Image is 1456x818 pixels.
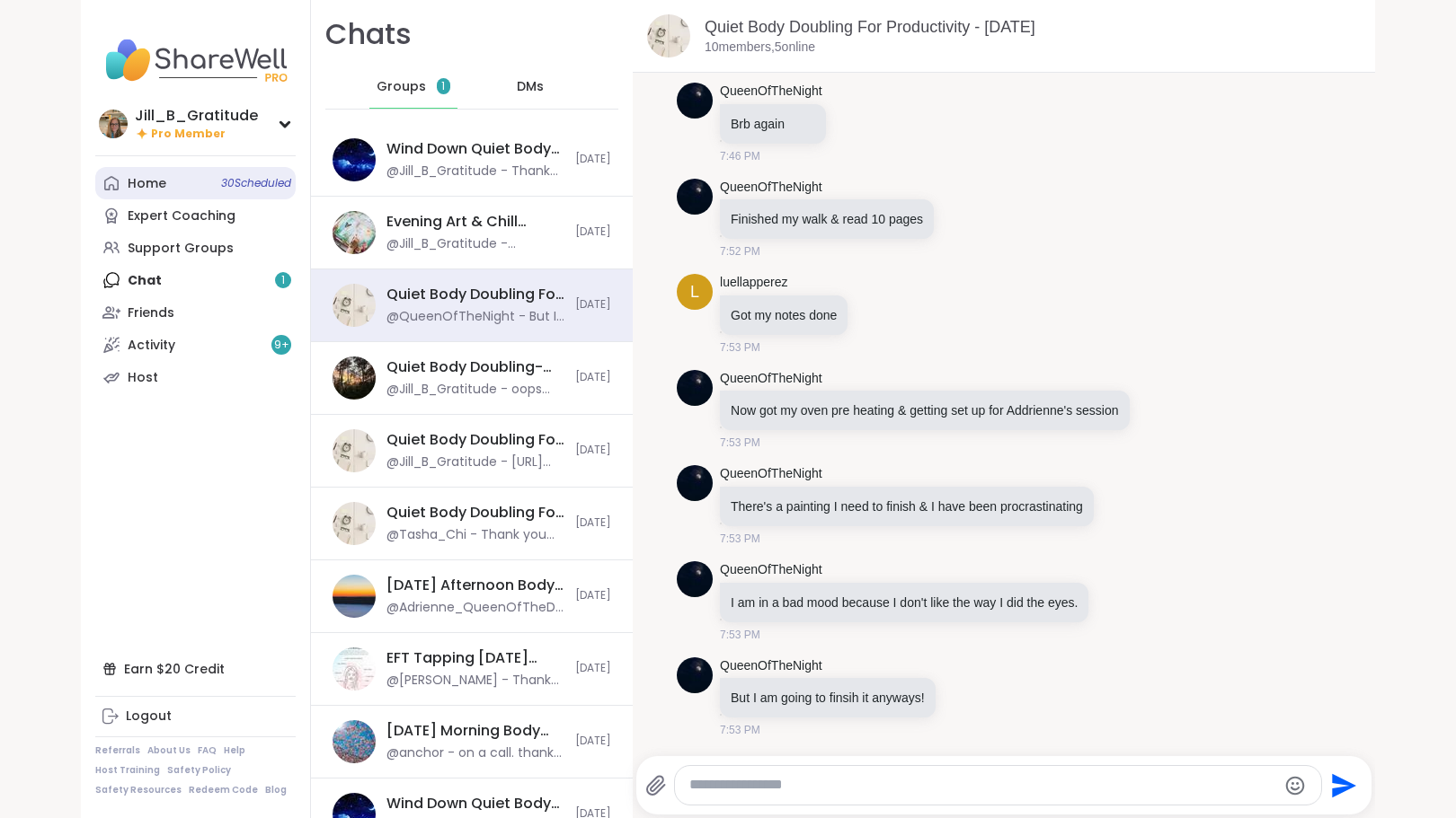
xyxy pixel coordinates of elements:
[333,284,376,327] img: Quiet Body Doubling For Productivity - Thursday, Oct 09
[95,167,296,199] a: Home30Scheduled
[517,78,544,96] span: DMs
[720,435,760,451] span: 7:53 PM
[690,280,699,304] span: l
[731,306,837,324] p: Got my notes done
[386,672,564,690] div: @[PERSON_NAME] - Thank you [PERSON_NAME] - as usual!
[720,179,822,197] a: QueenOfTheNight
[198,744,217,757] a: FAQ
[386,308,564,326] div: @QueenOfTheNight - But I am going to finsih it anyways!
[1322,765,1363,805] button: Send
[677,179,713,215] img: https://sharewell-space-live.sfo3.digitaloceanspaces.com/user-generated/d7277878-0de6-43a2-a937-4...
[720,722,760,738] span: 7:53 PM
[135,106,258,126] div: Jill_B_Gratitude
[333,138,376,181] img: Wind Down Quiet Body Doubling - Thursday, Oct 09
[731,689,925,707] p: But I am going to finsih it anyways!
[386,357,564,377] div: Quiet Body Doubling- [DATE] Evening, [DATE]
[95,29,296,92] img: ShareWell Nav Logo
[274,338,289,353] span: 9 +
[575,588,611,603] span: [DATE]
[128,369,158,387] div: Host
[386,381,564,399] div: @Jill_B_Gratitude - oops forgot something lol
[575,661,611,676] span: [DATE]
[441,79,445,94] span: 1
[386,503,564,523] div: Quiet Body Doubling For Productivity - [DATE]
[95,296,296,329] a: Friends
[386,794,564,814] div: Wind Down Quiet Body Doubling - [DATE]
[647,14,690,57] img: Quiet Body Doubling For Productivity - Thursday, Oct 09
[731,497,1083,515] p: There's a painting I need to finish & I have been procrastinating
[128,207,235,225] div: Expert Coaching
[221,176,291,190] span: 30 Scheduled
[575,443,611,458] span: [DATE]
[147,744,191,757] a: About Us
[677,657,713,693] img: https://sharewell-space-live.sfo3.digitaloceanspaces.com/user-generated/d7277878-0de6-43a2-a937-4...
[386,139,564,159] div: Wind Down Quiet Body Doubling - [DATE]
[386,526,564,544] div: @Tasha_Chi - Thank you for hosting @QueenOfTheNight
[720,148,760,164] span: 7:46 PM
[731,115,815,133] p: Brb again
[265,784,287,796] a: Blog
[189,784,258,796] a: Redeem Code
[95,232,296,264] a: Support Groups
[720,531,760,547] span: 7:53 PM
[720,83,822,101] a: QueenOfTheNight
[731,210,923,228] p: Finished my walk & read 10 pages
[720,370,822,388] a: QueenOfTheNight
[333,720,376,763] img: Thursday Morning Body Double Buddies, Oct 09
[325,14,412,55] h1: Chats
[95,329,296,361] a: Activity9+
[677,465,713,501] img: https://sharewell-space-live.sfo3.digitaloceanspaces.com/user-generated/d7277878-0de6-43a2-a937-4...
[575,297,611,312] span: [DATE]
[386,453,564,471] div: @Jill_B_Gratitude - [URL][DOMAIN_NAME]
[224,744,245,757] a: Help
[95,784,182,796] a: Safety Resources
[689,776,1276,795] textarea: Type your message
[575,152,611,167] span: [DATE]
[333,429,376,472] img: Quiet Body Doubling For Productivity - Thursday, Oct 09
[386,744,564,762] div: @anchor - on a call. thanks for hosting @AmberWolffWizard
[128,240,234,258] div: Support Groups
[575,515,611,531] span: [DATE]
[705,18,1035,36] a: Quiet Body Doubling For Productivity - [DATE]
[333,502,376,545] img: Quiet Body Doubling For Productivity - Thursday, Oct 09
[386,163,564,180] div: @Jill_B_Gratitude - Thank you [PERSON_NAME]! <3
[377,78,426,96] span: Groups
[720,465,822,483] a: QueenOfTheNight
[95,700,296,733] a: Logout
[705,39,815,57] p: 10 members, 5 online
[720,561,822,579] a: QueenOfTheNight
[386,599,564,617] div: @Adrienne_QueenOfTheDawn - Back from lunch.
[95,744,140,757] a: Referrals
[720,657,822,675] a: QueenOfTheNight
[386,212,564,232] div: Evening Art & Chill Creative Body Doubling , [DATE]
[386,576,564,595] div: [DATE] Afternoon Body Double Buddies, [DATE]
[677,83,713,119] img: https://sharewell-space-live.sfo3.digitaloceanspaces.com/user-generated/d7277878-0de6-43a2-a937-4...
[95,653,296,685] div: Earn $20 Credit
[99,110,128,138] img: Jill_B_Gratitude
[720,339,760,356] span: 7:53 PM
[731,401,1118,419] p: Now got my oven pre heating & getting set up for Addrienne's session
[128,337,175,355] div: Activity
[95,764,160,777] a: Host Training
[731,594,1078,611] p: I am in a bad mood because I don't like the way I did the eyes.
[677,561,713,597] img: https://sharewell-space-live.sfo3.digitaloceanspaces.com/user-generated/d7277878-0de6-43a2-a937-4...
[151,127,226,142] span: Pro Member
[1284,775,1306,796] button: Emoji picker
[677,370,713,406] img: https://sharewell-space-live.sfo3.digitaloceanspaces.com/user-generated/d7277878-0de6-43a2-a937-4...
[167,764,231,777] a: Safety Policy
[575,370,611,385] span: [DATE]
[575,734,611,749] span: [DATE]
[333,575,376,618] img: Thursday Afternoon Body Double Buddies, Oct 09
[95,361,296,393] a: Host
[128,304,174,322] div: Friends
[386,285,564,304] div: Quiet Body Doubling For Productivity - [DATE]
[386,648,564,668] div: EFT Tapping [DATE] Practice, [DATE]
[333,356,376,400] img: Quiet Body Doubling- Thursday Evening, Oct 09
[95,199,296,232] a: Expert Coaching
[333,211,376,254] img: Evening Art & Chill Creative Body Doubling , Oct 09
[126,708,172,726] div: Logout
[720,274,788,292] a: luellapperez
[386,721,564,741] div: [DATE] Morning Body Double Buddies, [DATE]
[386,235,564,253] div: @Jill_B_Gratitude - @QueenOfTheNight are you doing another one after this?
[720,243,760,259] span: 7:52 PM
